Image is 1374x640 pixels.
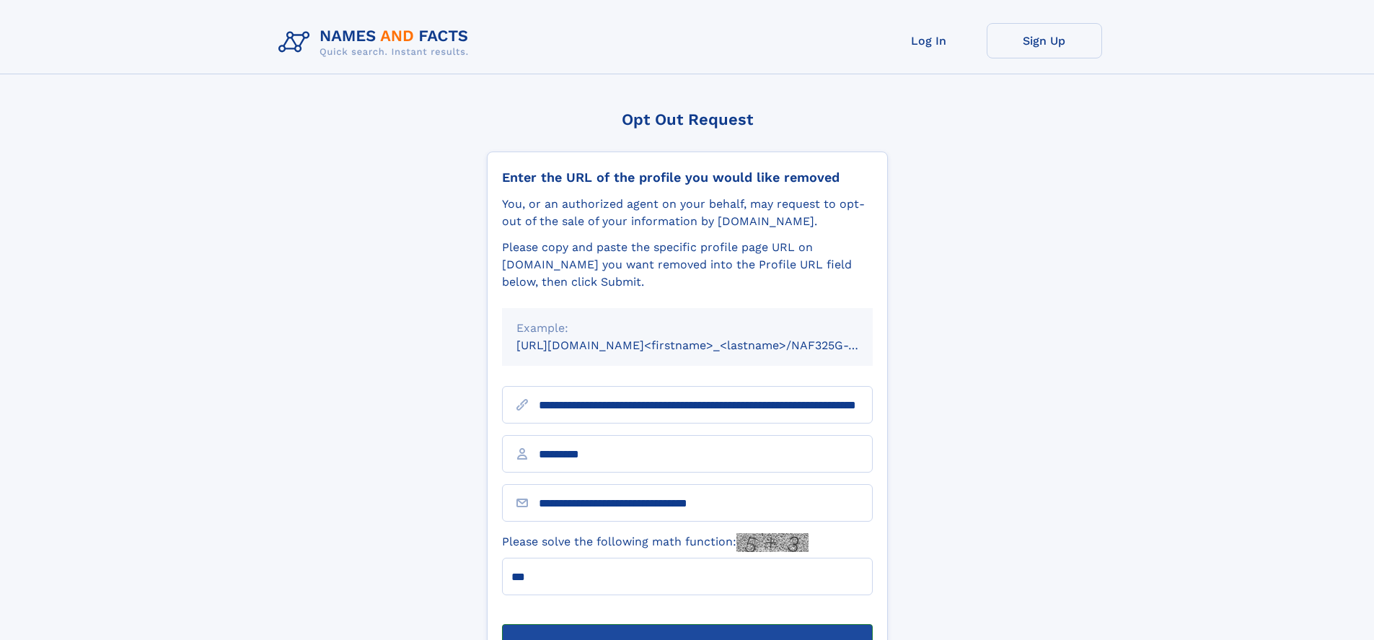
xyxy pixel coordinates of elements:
[502,239,873,291] div: Please copy and paste the specific profile page URL on [DOMAIN_NAME] you want removed into the Pr...
[502,196,873,230] div: You, or an authorized agent on your behalf, may request to opt-out of the sale of your informatio...
[487,110,888,128] div: Opt Out Request
[273,23,480,62] img: Logo Names and Facts
[502,533,809,552] label: Please solve the following math function:
[871,23,987,58] a: Log In
[987,23,1102,58] a: Sign Up
[516,320,858,337] div: Example:
[516,338,900,352] small: [URL][DOMAIN_NAME]<firstname>_<lastname>/NAF325G-xxxxxxxx
[502,170,873,185] div: Enter the URL of the profile you would like removed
